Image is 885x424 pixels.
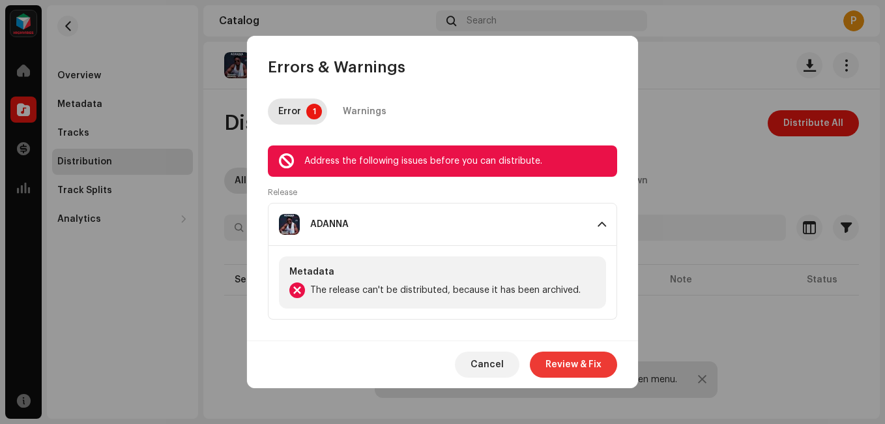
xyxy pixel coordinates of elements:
p-accordion-content: ADANNA [268,246,617,320]
button: Review & Fix [530,352,617,378]
div: Address the following issues before you can distribute. [304,153,607,169]
button: Cancel [455,352,519,378]
p-badge: 1 [306,104,322,119]
div: Error [278,98,301,125]
div: Metadata [289,267,596,277]
div: Warnings [343,98,386,125]
div: ADANNA [310,219,349,230]
span: Errors & Warnings [268,57,405,78]
span: Review & Fix [545,352,602,378]
p-accordion-header: ADANNA [268,203,617,246]
img: 392774d3-97a5-4f77-b919-112bb3d8b41c [279,214,300,235]
span: Cancel [471,352,504,378]
label: Release [268,187,297,198]
span: The release can't be distributed, because it has been archived. [310,282,581,298]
